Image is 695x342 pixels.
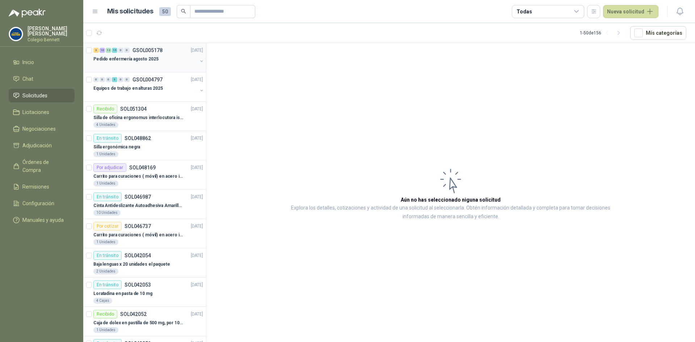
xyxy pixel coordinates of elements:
[125,136,151,141] p: SOL048862
[120,312,147,317] p: SOL042052
[93,210,121,216] div: 10 Unidades
[191,282,203,288] p: [DATE]
[191,311,203,318] p: [DATE]
[93,173,184,180] p: Carrito para curaciones ( móvil) en acero inoxidable
[83,219,206,248] a: Por cotizarSOL046737[DATE] Carrito para curaciones ( móvil) en acero inoxidable1 Unidades
[125,224,151,229] p: SOL046737
[125,253,151,258] p: SOL042054
[22,75,33,83] span: Chat
[191,223,203,230] p: [DATE]
[124,77,130,82] div: 0
[93,75,205,98] a: 0 0 0 3 0 0 GSOL004797[DATE] Equipos de trabajo en alturas 2025
[83,131,206,160] a: En tránsitoSOL048862[DATE] Silla ergonómica negra1 Unidades
[22,158,68,174] span: Órdenes de Compra
[83,160,206,190] a: Por adjudicarSOL048169[DATE] Carrito para curaciones ( móvil) en acero inoxidable1 Unidades
[112,77,117,82] div: 3
[603,5,658,18] button: Nueva solicitud
[28,26,75,36] p: [PERSON_NAME] [PERSON_NAME]
[129,165,156,170] p: SOL048169
[93,280,122,289] div: En tránsito
[181,9,186,14] span: search
[517,8,532,16] div: Todas
[9,197,75,210] a: Configuración
[93,163,126,172] div: Por adjudicar
[9,139,75,152] a: Adjudicación
[9,27,23,41] img: Company Logo
[106,48,111,53] div: 12
[93,327,118,333] div: 1 Unidades
[22,199,54,207] span: Configuración
[191,164,203,171] p: [DATE]
[112,48,117,53] div: 15
[9,89,75,102] a: Solicitudes
[93,290,152,297] p: Loratadina en pasta de 10 mg
[279,204,623,221] p: Explora los detalles, cotizaciones y actividad de una solicitud al seleccionarla. Obtén informaci...
[22,216,64,224] span: Manuales y ayuda
[401,196,501,204] h3: Aún no has seleccionado niguna solicitud
[107,6,153,17] h1: Mis solicitudes
[191,76,203,83] p: [DATE]
[93,310,117,318] div: Recibido
[93,48,99,53] div: 3
[83,190,206,219] a: En tránsitoSOL046987[DATE] Cinta Antideslizante Autoadhesiva Amarillo/Negra10 Unidades
[93,105,117,113] div: Recibido
[93,202,184,209] p: Cinta Antideslizante Autoadhesiva Amarillo/Negra
[93,193,122,201] div: En tránsito
[125,194,151,199] p: SOL046987
[106,77,111,82] div: 0
[93,56,159,63] p: Pedido enfermería agosto 2025
[125,282,151,287] p: SOL042053
[22,108,49,116] span: Licitaciones
[191,135,203,142] p: [DATE]
[93,232,184,238] p: Carrito para curaciones ( móvil) en acero inoxidable
[22,142,52,149] span: Adjudicación
[93,239,118,245] div: 1 Unidades
[28,38,75,42] p: Colegio Bennett
[93,269,118,274] div: 2 Unidades
[93,46,205,69] a: 3 10 12 15 0 0 GSOL005178[DATE] Pedido enfermería agosto 2025
[93,222,122,231] div: Por cotizar
[118,48,123,53] div: 0
[93,298,112,304] div: 4 Cajas
[100,48,105,53] div: 10
[9,55,75,69] a: Inicio
[580,27,624,39] div: 1 - 50 de 156
[93,114,184,121] p: Silla de oficina ergonomus interlocutora isósceles azul
[9,122,75,136] a: Negociaciones
[22,92,47,100] span: Solicitudes
[22,183,49,191] span: Remisiones
[93,122,118,128] div: 4 Unidades
[83,278,206,307] a: En tránsitoSOL042053[DATE] Loratadina en pasta de 10 mg4 Cajas
[100,77,105,82] div: 0
[124,48,130,53] div: 0
[191,47,203,54] p: [DATE]
[159,7,171,16] span: 50
[118,77,123,82] div: 0
[630,26,686,40] button: Mís categorías
[93,320,184,326] p: Caja de dolex en pastilla de 500 mg, por 100 tabletas
[22,58,34,66] span: Inicio
[9,72,75,86] a: Chat
[120,106,147,111] p: SOL051304
[9,155,75,177] a: Órdenes de Compra
[93,85,163,92] p: Equipos de trabajo en alturas 2025
[83,102,206,131] a: RecibidoSOL051304[DATE] Silla de oficina ergonomus interlocutora isósceles azul4 Unidades
[9,105,75,119] a: Licitaciones
[93,261,170,268] p: Baja lenguas x 20 unidades el paquete
[83,307,206,336] a: RecibidoSOL042052[DATE] Caja de dolex en pastilla de 500 mg, por 100 tabletas1 Unidades
[83,248,206,278] a: En tránsitoSOL042054[DATE] Baja lenguas x 20 unidades el paquete2 Unidades
[93,134,122,143] div: En tránsito
[93,181,118,186] div: 1 Unidades
[132,48,163,53] p: GSOL005178
[93,251,122,260] div: En tránsito
[191,194,203,200] p: [DATE]
[191,252,203,259] p: [DATE]
[9,180,75,194] a: Remisiones
[9,9,46,17] img: Logo peakr
[93,77,99,82] div: 0
[9,213,75,227] a: Manuales y ayuda
[93,144,140,151] p: Silla ergonómica negra
[93,151,118,157] div: 1 Unidades
[191,106,203,113] p: [DATE]
[22,125,56,133] span: Negociaciones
